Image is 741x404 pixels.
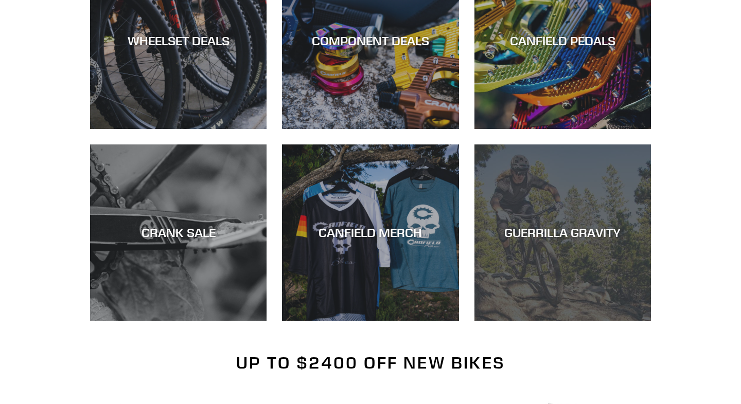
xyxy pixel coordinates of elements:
[282,225,458,240] div: CANFIELD MERCH
[474,33,651,48] div: CANFIELD PEDALS
[474,225,651,240] div: GUERRILLA GRAVITY
[474,144,651,321] a: GUERRILLA GRAVITY
[90,33,267,48] div: WHEELSET DEALS
[90,144,267,321] a: CRANK SALE
[90,225,267,240] div: CRANK SALE
[90,353,651,373] h2: Up to $2400 Off New Bikes
[282,33,458,48] div: COMPONENT DEALS
[282,144,458,321] a: CANFIELD MERCH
